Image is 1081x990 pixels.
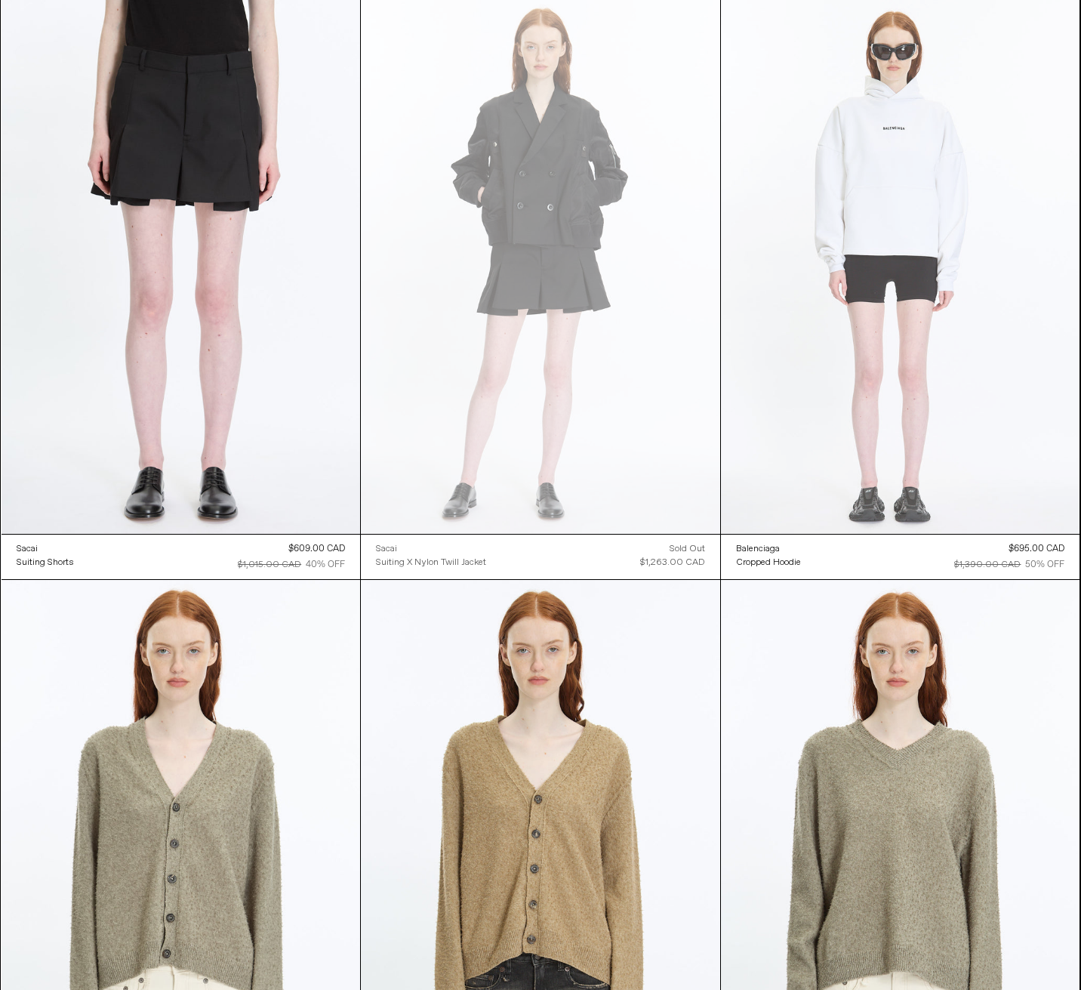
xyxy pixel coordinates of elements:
[238,558,301,572] div: $1,015.00 CAD
[736,543,780,556] div: Balenciaga
[17,542,74,556] a: Sacai
[1025,558,1064,572] div: 50% OFF
[306,558,345,572] div: 40% OFF
[376,543,397,556] div: Sacai
[17,556,74,569] a: Suiting Shorts
[736,542,801,556] a: Balenciaga
[640,556,705,569] div: $1,263.00 CAD
[376,556,486,569] a: Suiting x Nylon Twill Jacket
[288,542,345,556] div: $609.00 CAD
[17,543,38,556] div: Sacai
[376,542,486,556] a: Sacai
[736,556,801,569] a: Cropped Hoodie
[1009,542,1064,556] div: $695.00 CAD
[670,542,705,556] div: Sold out
[954,558,1021,572] div: $1,390.00 CAD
